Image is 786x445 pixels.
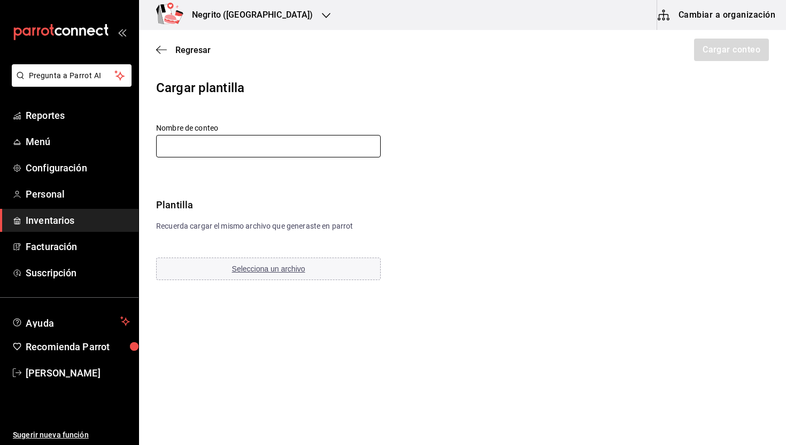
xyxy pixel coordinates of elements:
[12,64,132,87] button: Pregunta a Parrot AI
[156,198,426,212] div: Plantilla
[26,108,130,123] span: Reportes
[26,239,130,254] span: Facturación
[29,70,115,81] span: Pregunta a Parrot AI
[183,9,313,21] h3: Negrito ([GEOGRAPHIC_DATA])
[156,124,381,132] label: Nombre de conteo
[156,221,426,232] div: Recuerda cargar el mismo archivo que generaste en parrot
[156,45,211,55] button: Regresar
[118,28,126,36] button: open_drawer_menu
[156,258,381,280] button: Selecciona un archivo
[26,340,130,354] span: Recomienda Parrot
[156,78,769,97] div: Cargar plantilla
[7,78,132,89] a: Pregunta a Parrot AI
[232,265,305,273] span: Selecciona un archivo
[26,315,116,328] span: Ayuda
[26,134,130,149] span: Menú
[26,366,130,380] span: [PERSON_NAME]
[26,213,130,228] span: Inventarios
[26,266,130,280] span: Suscripción
[13,429,130,441] span: Sugerir nueva función
[26,161,130,175] span: Configuración
[175,45,211,55] span: Regresar
[26,187,130,201] span: Personal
